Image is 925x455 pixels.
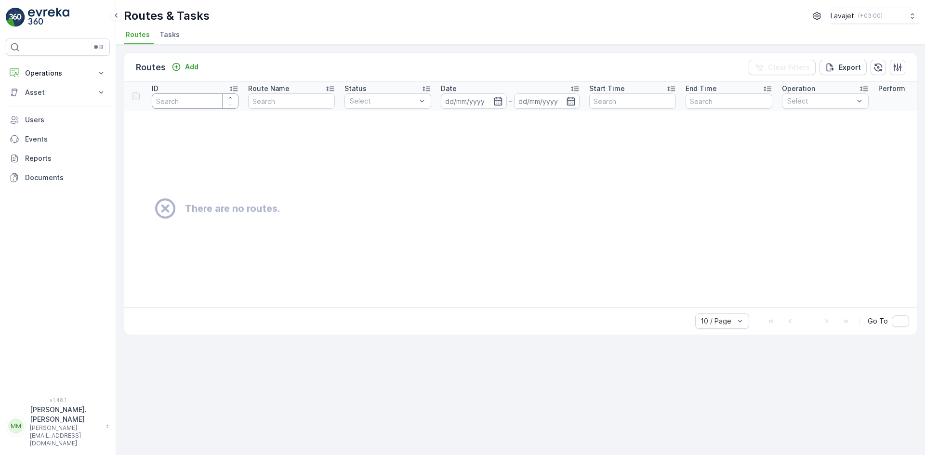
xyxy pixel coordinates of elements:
[6,130,110,149] a: Events
[30,424,101,447] p: [PERSON_NAME][EMAIL_ADDRESS][DOMAIN_NAME]
[152,84,159,93] p: ID
[441,93,507,109] input: dd/mm/yyyy
[858,12,883,20] p: ( +03:00 )
[589,84,625,93] p: Start Time
[185,201,280,216] h2: There are no routes.
[25,134,106,144] p: Events
[25,173,106,182] p: Documents
[350,96,416,106] p: Select
[509,95,512,107] p: -
[248,93,335,109] input: Search
[782,84,815,93] p: Operation
[878,84,921,93] p: Performance
[30,405,101,424] p: [PERSON_NAME].[PERSON_NAME]
[168,61,202,73] button: Add
[831,8,917,24] button: Lavajet(+03:00)
[768,63,810,72] p: Clear Filters
[749,60,816,75] button: Clear Filters
[6,64,110,83] button: Operations
[25,154,106,163] p: Reports
[441,84,457,93] p: Date
[248,84,290,93] p: Route Name
[6,149,110,168] a: Reports
[868,316,888,326] span: Go To
[589,93,676,109] input: Search
[93,43,103,51] p: ⌘B
[28,8,69,27] img: logo_light-DOdMpM7g.png
[25,68,91,78] p: Operations
[6,110,110,130] a: Users
[8,418,24,434] div: MM
[6,83,110,102] button: Asset
[185,62,198,72] p: Add
[159,30,180,39] span: Tasks
[6,8,25,27] img: logo
[6,405,110,447] button: MM[PERSON_NAME].[PERSON_NAME][PERSON_NAME][EMAIL_ADDRESS][DOMAIN_NAME]
[25,88,91,97] p: Asset
[344,84,367,93] p: Status
[152,93,238,109] input: Search
[136,61,166,74] p: Routes
[25,115,106,125] p: Users
[787,96,854,106] p: Select
[124,8,210,24] p: Routes & Tasks
[686,93,772,109] input: Search
[686,84,717,93] p: End Time
[6,168,110,187] a: Documents
[839,63,861,72] p: Export
[514,93,580,109] input: dd/mm/yyyy
[831,11,854,21] p: Lavajet
[126,30,150,39] span: Routes
[819,60,867,75] button: Export
[6,397,110,403] span: v 1.48.1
